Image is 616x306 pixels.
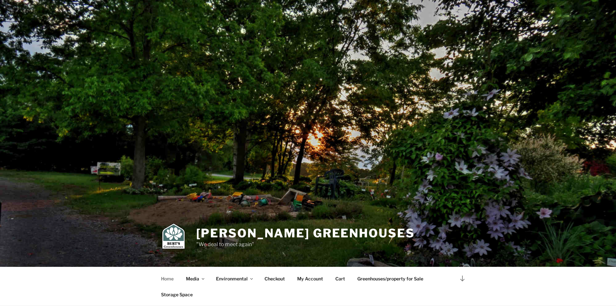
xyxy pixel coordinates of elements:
[162,223,185,249] img: Burt's Greenhouses
[180,271,210,287] a: Media
[292,271,329,287] a: My Account
[196,226,415,240] a: [PERSON_NAME] Greenhouses
[330,271,351,287] a: Cart
[156,271,461,302] nav: Top Menu
[156,271,179,287] a: Home
[211,271,258,287] a: Environmental
[156,287,199,302] a: Storage Space
[352,271,429,287] a: Greenhouses/property for Sale
[196,241,415,248] p: "We deal to meet again"
[259,271,291,287] a: Checkout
